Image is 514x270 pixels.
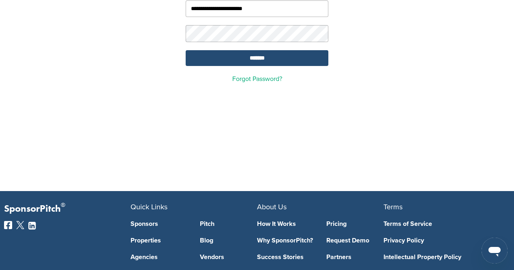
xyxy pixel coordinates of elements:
a: Success Stories [257,254,314,260]
a: Terms of Service [383,221,498,227]
a: Partners [326,254,383,260]
a: Pitch [200,221,257,227]
span: About Us [257,202,287,211]
a: Sponsors [131,221,188,227]
a: Pricing [326,221,383,227]
a: Privacy Policy [383,237,498,244]
a: Agencies [131,254,188,260]
iframe: Button to launch messaging window [482,238,508,264]
a: Why SponsorPitch? [257,237,314,244]
span: ® [61,200,65,210]
span: Quick Links [131,202,167,211]
img: Facebook [4,221,12,229]
a: Request Demo [326,237,383,244]
img: Twitter [16,221,24,229]
a: How It Works [257,221,314,227]
a: Intellectual Property Policy [383,254,498,260]
a: Blog [200,237,257,244]
span: Terms [383,202,403,211]
a: Vendors [200,254,257,260]
a: Forgot Password? [232,75,282,83]
p: SponsorPitch [4,203,131,215]
a: Properties [131,237,188,244]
